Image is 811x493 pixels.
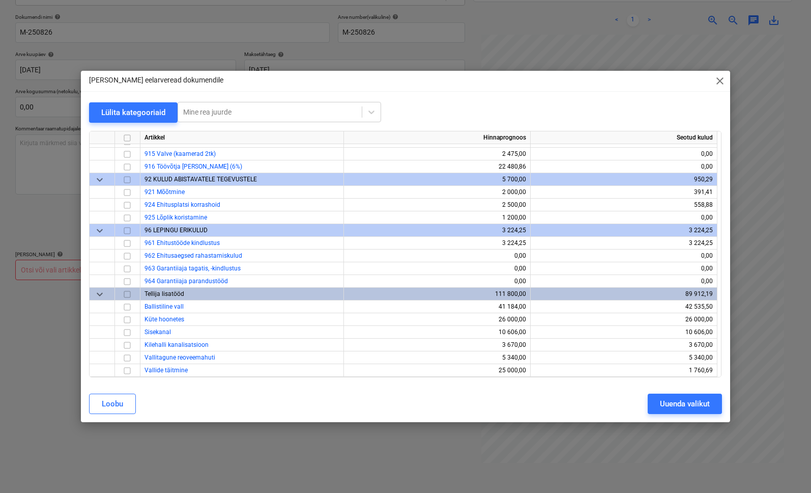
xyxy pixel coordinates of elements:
a: 964 Garantiiaja parandustööd [144,278,228,285]
div: 3 670,00 [535,339,713,351]
div: 1 760,69 [535,364,713,377]
span: keyboard_arrow_down [94,174,106,186]
div: 3 224,25 [348,237,526,250]
a: 961 Ehitustööde kindlustus [144,239,220,247]
a: Vallide täitmine [144,367,188,374]
span: close [714,75,726,87]
div: 0,00 [535,250,713,262]
span: keyboard_arrow_down [94,288,106,300]
button: Loobu [89,394,136,414]
div: 5 340,00 [348,351,526,364]
div: 0,00 [535,148,713,160]
span: Tellija lisatööd [144,290,184,297]
a: 913 Abitööliste palgad [144,138,207,145]
div: 5 700,00 [348,173,526,186]
div: 0,00 [535,211,713,224]
a: Küte hoonetes [144,316,184,323]
div: 22 480,86 [348,160,526,173]
div: Hinnaprognoos [344,131,531,144]
div: Uuenda valikut [660,397,710,410]
div: 0,00 [348,262,526,275]
div: Seotud kulud [531,131,717,144]
div: 3 224,25 [535,237,713,250]
div: 41 184,00 [348,300,526,313]
button: Uuenda valikut [648,394,722,414]
div: 0,00 [535,262,713,275]
p: [PERSON_NAME] eelarveread dokumendile [89,75,223,86]
a: Ballistiline vall [144,303,184,310]
div: 42 535,50 [535,300,713,313]
button: Lülita kategooriaid [89,102,178,123]
a: 924 Ehitusplatsi korrashoid [144,201,220,208]
div: 3 670,00 [348,339,526,351]
div: Lülita kategooriaid [101,106,165,119]
div: 10 606,00 [348,326,526,339]
div: 25 000,00 [348,364,526,377]
div: 26 000,00 [535,313,713,326]
div: 3 224,25 [535,224,713,237]
span: 916 Töövõtja kate otsekuludele (6%) [144,163,242,170]
div: 1 200,00 [348,211,526,224]
div: 2 475,00 [348,148,526,160]
div: 2 000,00 [348,186,526,199]
div: 2 500,00 [348,199,526,211]
div: 0,00 [535,160,713,173]
div: 111 800,00 [348,288,526,300]
span: keyboard_arrow_down [94,225,106,237]
span: 92 KULUD ABISTAVATELE TEGEVUSTELE [144,176,257,183]
a: Sisekanal [144,328,171,336]
a: 915 Valve (kaamerad 2tk) [144,150,216,157]
div: 89 912,19 [535,288,713,300]
a: 963 Garantiiaja tagatis, -kindlustus [144,265,241,272]
a: Kilehalli kanalisatsioon [144,341,209,348]
div: 950,29 [535,173,713,186]
a: 916 Töövõtja [PERSON_NAME] (6%) [144,163,242,170]
div: 558,88 [535,199,713,211]
div: 3 224,25 [348,224,526,237]
div: Artikkel [140,131,344,144]
a: 962 Ehitusaegsed rahastamiskulud [144,252,242,259]
a: 925 Lõplik koristamine [144,214,207,221]
div: 5 340,00 [535,351,713,364]
div: Loobu [102,397,123,410]
span: 96 LEPINGU ERIKULUD [144,227,208,234]
div: 0,00 [348,250,526,262]
a: Vallitagune reoveemahuti [144,354,215,361]
div: 391,41 [535,186,713,199]
div: 0,00 [348,275,526,288]
div: 26 000,00 [348,313,526,326]
a: 921 Mõõtmine [144,188,185,196]
div: 0,00 [535,275,713,288]
div: 10 606,00 [535,326,713,339]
